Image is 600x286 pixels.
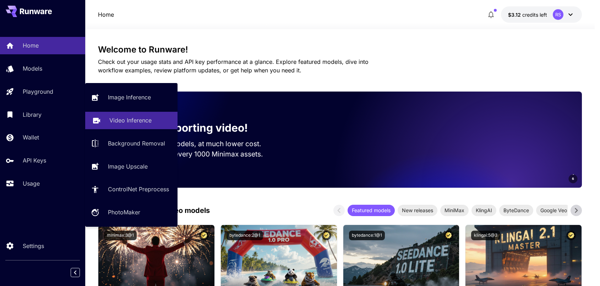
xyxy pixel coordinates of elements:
[129,120,248,136] p: Now supporting video!
[109,139,275,149] p: Run the best video models, at much lower cost.
[23,242,44,250] p: Settings
[108,185,169,193] p: ControlNet Preprocess
[522,12,547,18] span: credits left
[98,10,114,19] nav: breadcrumb
[553,9,563,20] div: RS
[23,41,39,50] p: Home
[471,231,500,240] button: klingai:5@3
[227,231,263,240] button: bytedance:2@1
[23,87,53,96] p: Playground
[85,89,178,106] a: Image Inference
[98,58,369,74] span: Check out your usage stats and API key performance at a glance. Explore featured models, dive int...
[23,156,46,165] p: API Keys
[199,231,209,240] button: Certified Model – Vetted for best performance and includes a commercial license.
[85,112,178,129] a: Video Inference
[471,207,496,214] span: KlingAI
[76,266,85,279] div: Collapse sidebar
[23,64,42,73] p: Models
[508,12,522,18] span: $3.12
[348,207,395,214] span: Featured models
[508,11,547,18] div: $3.11818
[71,268,80,277] button: Collapse sidebar
[85,204,178,221] a: PhotoMaker
[85,181,178,198] a: ControlNet Preprocess
[398,207,437,214] span: New releases
[109,149,275,159] p: Save up to $350 for every 1000 Minimax assets.
[104,231,137,240] button: minimax:3@1
[349,231,385,240] button: bytedance:1@1
[444,231,453,240] button: Certified Model – Vetted for best performance and includes a commercial license.
[108,93,151,101] p: Image Inference
[23,179,40,188] p: Usage
[322,231,331,240] button: Certified Model – Vetted for best performance and includes a commercial license.
[499,207,533,214] span: ByteDance
[23,110,42,119] p: Library
[23,133,39,142] p: Wallet
[440,207,469,214] span: MiniMax
[501,6,582,23] button: $3.11818
[109,116,152,125] p: Video Inference
[85,135,178,152] a: Background Removal
[572,176,574,181] span: 6
[108,139,165,148] p: Background Removal
[566,231,576,240] button: Certified Model – Vetted for best performance and includes a commercial license.
[85,158,178,175] a: Image Upscale
[98,45,582,55] h3: Welcome to Runware!
[536,207,571,214] span: Google Veo
[108,208,140,216] p: PhotoMaker
[108,162,148,171] p: Image Upscale
[98,10,114,19] p: Home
